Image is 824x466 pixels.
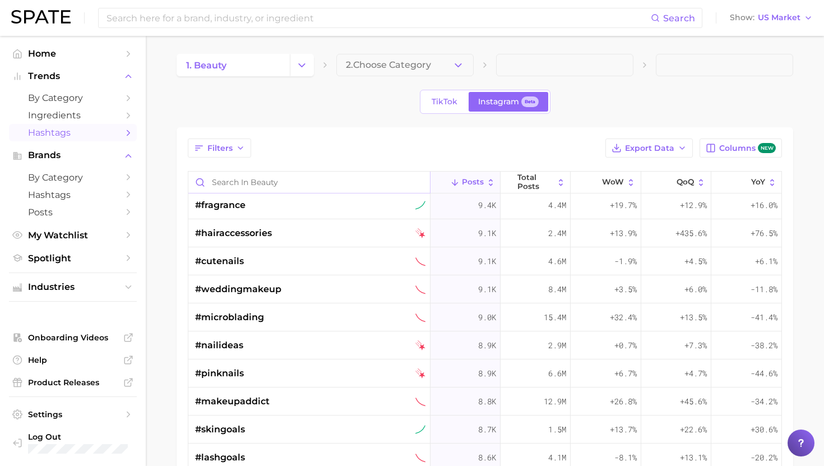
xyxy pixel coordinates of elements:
a: Settings [9,406,137,423]
a: Log out. Currently logged in with e-mail bdobbins@ambi.com. [9,428,137,457]
a: 1. beauty [177,54,290,76]
span: +32.4% [610,311,637,324]
span: #cutenails [195,255,244,268]
span: +16.0% [751,199,777,212]
span: #pinknails [195,367,244,380]
button: ShowUS Market [727,11,816,25]
span: +6.1% [755,255,777,268]
span: -41.4% [751,311,777,324]
span: +13.1% [680,451,707,464]
span: Filters [207,144,233,153]
img: instagram falling star [415,228,425,238]
span: #makeupaddict [195,395,270,408]
span: +45.6% [680,395,707,408]
span: +6.0% [684,283,707,296]
span: Home [28,48,118,59]
span: Columns [719,143,776,154]
button: YoY [711,172,781,193]
span: Export Data [625,144,674,153]
span: TikTok [432,97,457,107]
span: 8.8k [478,395,496,408]
a: Hashtags [9,186,137,204]
span: QoQ [677,178,694,187]
span: 8.6k [478,451,496,464]
span: +12.9% [680,199,707,212]
span: by Category [28,93,118,103]
span: Industries [28,282,118,292]
a: Ingredients [9,107,137,124]
img: instagram sustained decliner [415,396,425,407]
span: 9.1k [478,227,496,240]
span: Posts [28,207,118,218]
span: #lashgoals [195,451,245,464]
span: Show [730,15,754,21]
span: Search [663,13,695,24]
button: Total Posts [501,172,571,193]
a: Product Releases [9,374,137,391]
span: -11.8% [751,283,777,296]
span: 9.4k [478,199,496,212]
span: Log Out [28,432,128,442]
button: Change Category [290,54,314,76]
input: Search here for a brand, industry, or ingredient [105,8,651,27]
span: 4.1m [548,451,566,464]
span: +4.7% [684,367,707,380]
button: WoW [571,172,641,193]
span: #microblading [195,311,264,324]
span: WoW [602,178,624,187]
span: 8.4m [548,283,566,296]
span: Settings [28,409,118,419]
span: Hashtags [28,127,118,138]
img: instagram falling star [415,368,425,379]
span: +19.7% [610,199,637,212]
span: +26.8% [610,395,637,408]
span: 2. Choose Category [346,60,431,70]
span: +76.5% [751,227,777,240]
span: -34.2% [751,395,777,408]
span: #fragrance [195,199,246,212]
button: Brands [9,147,137,164]
span: +13.5% [680,311,707,324]
span: -1.9% [614,255,637,268]
button: Posts [430,172,501,193]
button: 2.Choose Category [336,54,474,76]
a: by Category [9,89,137,107]
span: Trends [28,71,118,81]
span: +3.5% [614,283,637,296]
img: instagram falling star [415,340,425,350]
span: Spotlight [28,253,118,264]
span: +22.6% [680,423,707,436]
span: 8.7k [478,423,496,436]
span: My Watchlist [28,230,118,241]
a: Hashtags [9,124,137,141]
span: 4.4m [548,199,566,212]
a: Spotlight [9,250,137,267]
span: 15.4m [544,311,566,324]
img: instagram sustained riser [415,200,425,210]
a: Posts [9,204,137,221]
img: SPATE [11,10,71,24]
button: Export Data [605,139,693,158]
span: Onboarding Videos [28,333,118,343]
span: Product Releases [28,377,118,387]
span: +7.3% [684,339,707,352]
span: +30.6% [751,423,777,436]
a: Help [9,352,137,368]
a: My Watchlist [9,227,137,244]
span: Brands [28,150,118,160]
a: Home [9,45,137,62]
span: +4.5% [684,255,707,268]
span: 8.9k [478,339,496,352]
span: #nailideas [195,339,243,352]
span: YoY [751,178,765,187]
span: Hashtags [28,190,118,200]
img: instagram sustained decliner [415,453,425,463]
span: Posts [462,178,484,187]
span: Total Posts [517,173,554,191]
span: -8.1% [614,451,637,464]
a: Onboarding Videos [9,329,137,346]
button: Trends [9,68,137,85]
button: Industries [9,279,137,296]
span: #skingoals [195,423,245,436]
a: by Category [9,169,137,186]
